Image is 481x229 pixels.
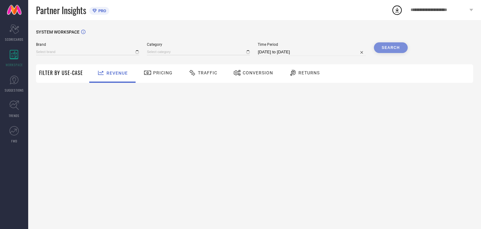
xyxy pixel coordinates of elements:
[5,88,24,93] span: SUGGESTIONS
[298,70,320,75] span: Returns
[243,70,273,75] span: Conversion
[147,42,250,47] span: Category
[36,49,139,55] input: Select brand
[106,71,128,76] span: Revenue
[36,4,86,17] span: Partner Insights
[36,29,80,35] span: SYSTEM WORKSPACE
[391,4,403,16] div: Open download list
[153,70,173,75] span: Pricing
[258,48,366,56] input: Select time period
[147,49,250,55] input: Select category
[39,69,83,77] span: Filter By Use-Case
[6,62,23,67] span: WORKSPACE
[11,139,17,143] span: FWD
[9,113,19,118] span: TRENDS
[97,8,106,13] span: PRO
[198,70,217,75] span: Traffic
[5,37,23,42] span: SCORECARDS
[258,42,366,47] span: Time Period
[36,42,139,47] span: Brand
